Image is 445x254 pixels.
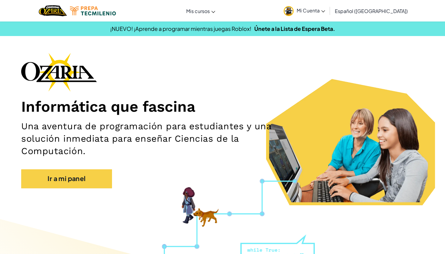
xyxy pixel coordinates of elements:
span: Mi Cuenta [297,7,325,14]
a: Ir a mi panel [21,169,112,188]
a: Mi Cuenta [281,1,328,20]
h1: Informática que fascina [21,97,424,116]
img: avatar [284,6,294,16]
span: ¡NUEVO! ¡Aprende a programar mientras juegas Roblox! [110,25,251,32]
h2: Una aventura de programación para estudiantes y una solución inmediata para enseñar Ciencias de l... [21,120,291,157]
a: Mis cursos [183,3,218,19]
img: Ozaria branding logo [21,53,97,91]
a: Únete a la Lista de Espera Beta. [254,25,335,32]
img: Tecmilenio logo [70,6,116,15]
img: Home [39,5,67,17]
span: Mis cursos [186,8,210,14]
span: Español ([GEOGRAPHIC_DATA]) [335,8,408,14]
a: Ozaria by CodeCombat logo [39,5,67,17]
a: Español ([GEOGRAPHIC_DATA]) [332,3,411,19]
